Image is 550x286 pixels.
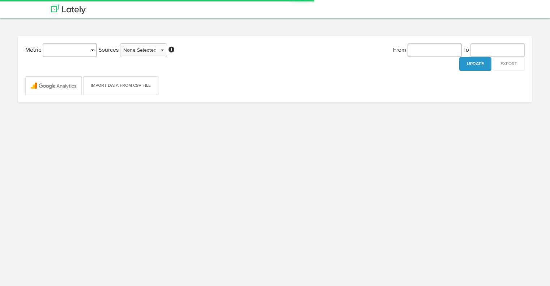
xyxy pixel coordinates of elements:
button: Export [493,57,525,71]
label: To [463,46,469,55]
label: Metric [25,46,41,55]
label: Sources [98,46,119,55]
button: Update [459,57,491,71]
button: Import Data from CSV File [83,76,158,95]
span: Import Data from CSV File [91,84,151,88]
img: logo_lately_bg_light.svg [51,5,86,14]
label: From [393,46,406,55]
button: None Selected [120,43,167,57]
img: logo_lockup_analytics_icon_horizontal_black_2x.png [26,77,81,95]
